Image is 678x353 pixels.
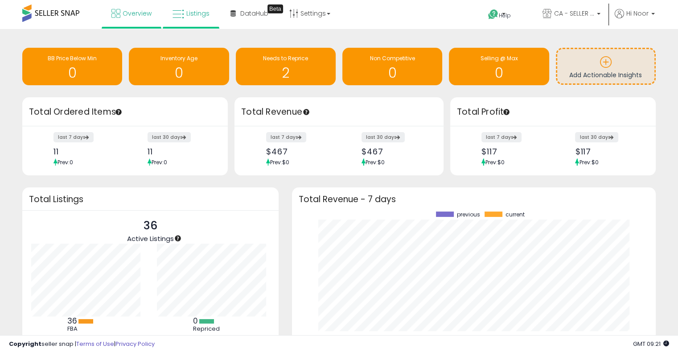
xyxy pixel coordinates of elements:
[67,334,72,345] b: 0
[266,147,333,156] div: $467
[174,234,182,242] div: Tooltip anchor
[236,48,336,85] a: Needs to Reprice 2
[240,9,268,18] span: DataHub
[193,316,198,326] b: 0
[240,66,331,80] h1: 2
[370,54,415,62] span: Non Competitive
[579,158,598,166] span: Prev: $0
[505,212,525,218] span: current
[554,9,594,18] span: CA - SELLER EXCELLENCE
[457,106,649,118] h3: Total Profit
[626,9,649,18] span: Hi Noor
[186,9,210,18] span: Listings
[615,9,655,29] a: Hi Noor
[366,158,385,166] span: Prev: $0
[160,54,197,62] span: Inventory Age
[193,325,233,332] div: Repriced
[488,9,499,20] i: Get Help
[481,147,546,156] div: $117
[342,48,442,85] a: Non Competitive 0
[127,234,174,243] span: Active Listings
[123,9,152,18] span: Overview
[9,340,41,348] strong: Copyright
[152,158,167,166] span: Prev: 0
[457,212,480,218] span: previous
[449,48,549,85] a: Selling @ Max 0
[67,325,107,332] div: FBA
[115,108,123,116] div: Tooltip anchor
[53,132,94,142] label: last 7 days
[575,147,640,156] div: $117
[193,334,203,345] b: 36
[362,147,428,156] div: $467
[480,54,518,62] span: Selling @ Max
[115,340,155,348] a: Privacy Policy
[502,108,510,116] div: Tooltip anchor
[302,108,310,116] div: Tooltip anchor
[53,147,118,156] div: 11
[575,132,618,142] label: last 30 days
[267,4,283,13] div: Tooltip anchor
[263,54,308,62] span: Needs to Reprice
[67,316,77,326] b: 36
[241,106,437,118] h3: Total Revenue
[362,132,405,142] label: last 30 days
[29,106,221,118] h3: Total Ordered Items
[633,340,669,348] span: 2025-10-9 09:21 GMT
[499,12,511,19] span: Help
[453,66,544,80] h1: 0
[557,49,654,83] a: Add Actionable Insights
[347,66,438,80] h1: 0
[266,132,306,142] label: last 7 days
[29,196,272,203] h3: Total Listings
[481,132,522,142] label: last 7 days
[127,217,174,234] p: 36
[299,196,649,203] h3: Total Revenue - 7 days
[58,158,73,166] span: Prev: 0
[22,48,122,85] a: BB Price Below Min 0
[148,132,191,142] label: last 30 days
[76,340,114,348] a: Terms of Use
[133,66,224,80] h1: 0
[485,158,505,166] span: Prev: $0
[129,48,229,85] a: Inventory Age 0
[9,340,155,349] div: seller snap | |
[270,158,289,166] span: Prev: $0
[481,2,528,29] a: Help
[48,54,97,62] span: BB Price Below Min
[27,66,118,80] h1: 0
[569,71,642,79] span: Add Actionable Insights
[148,147,212,156] div: 11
